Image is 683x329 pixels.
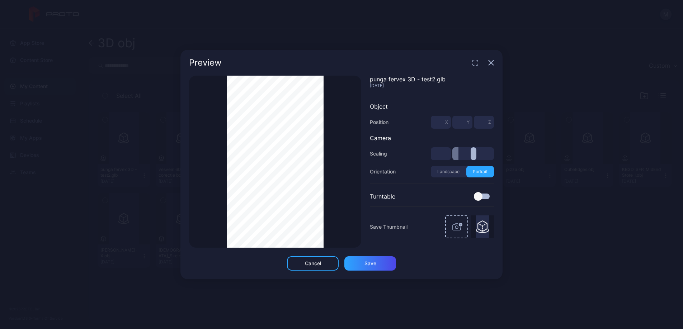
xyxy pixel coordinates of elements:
[344,256,396,271] button: Save
[445,119,448,125] span: X
[467,119,470,125] span: Y
[431,166,466,177] button: Landscape
[476,215,489,238] img: Thumbnail
[466,166,494,177] button: Portrait
[364,261,376,266] div: Save
[370,83,494,88] div: [DATE]
[370,149,387,158] div: Scaling
[370,118,388,127] div: Position
[370,193,395,200] div: Turntable
[189,58,222,67] div: Preview
[488,119,491,125] span: Z
[287,256,339,271] button: Cancel
[305,261,321,266] div: Cancel
[370,167,396,176] div: Orientation
[370,76,494,83] div: punga fervex 3D - test2.glb
[370,103,494,110] div: Object
[370,134,494,142] div: Camera
[370,223,408,231] span: Save Thumbnail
